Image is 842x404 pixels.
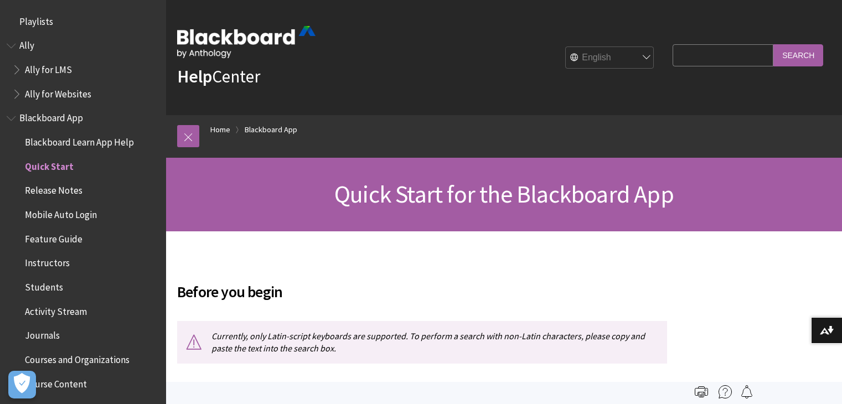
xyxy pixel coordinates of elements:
nav: Book outline for Playlists [7,12,159,31]
select: Site Language Selector [566,47,654,69]
span: Playlists [19,12,53,27]
span: Journals [25,327,60,341]
p: Currently, only Latin-script keyboards are supported. To perform a search with non-Latin characte... [177,321,667,364]
span: Feature Guide [25,230,82,245]
img: Blackboard by Anthology [177,26,316,58]
span: Course Content [25,375,87,390]
img: Print [695,385,708,398]
strong: Help [177,65,212,87]
span: Courses and Organizations [25,350,130,365]
span: Ally [19,37,34,51]
span: Ally for Websites [25,85,91,100]
span: Instructors [25,254,70,269]
a: Blackboard App [245,123,297,137]
button: Abrir preferencias [8,371,36,398]
span: Blackboard App [19,109,83,124]
span: Release Notes [25,182,82,196]
span: Mobile Auto Login [25,205,97,220]
span: Blackboard Learn App Help [25,133,134,148]
span: Students [25,278,63,293]
input: Search [773,44,823,66]
a: HelpCenter [177,65,260,87]
span: Ally for LMS [25,60,72,75]
span: Before you begin [177,280,667,303]
span: Activity Stream [25,302,87,317]
span: Quick Start [25,157,74,172]
span: Quick Start for the Blackboard App [334,179,674,209]
nav: Book outline for Anthology Ally Help [7,37,159,103]
img: Follow this page [740,385,753,398]
a: Home [210,123,230,137]
img: More help [719,385,732,398]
